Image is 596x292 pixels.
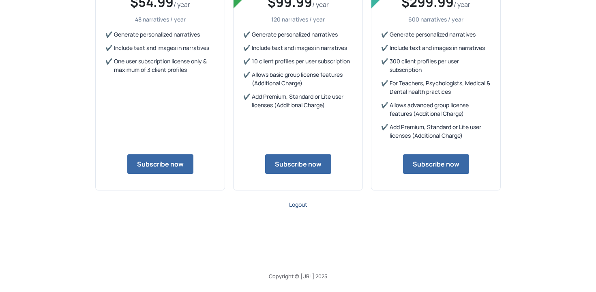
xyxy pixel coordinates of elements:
li: 300 client profiles per user subscription [381,57,491,74]
button: Subscribe now [403,154,469,174]
li: Add Premium, Standard or Lite user licenses (Additional Charge) [381,123,491,140]
li: Add Premium, Standard or Lite user licenses (Additional Charge) [243,92,353,109]
li: Include text and images in narratives [105,43,215,52]
li: Generate personalized narratives [243,30,353,39]
li: Include text and images in narratives [381,43,491,52]
li: Generate personalized narratives [381,30,491,39]
button: Subscribe now [127,154,193,174]
p: 120 narratives / year [243,15,353,24]
li: For Teachers, Psychologists, Medical & Dental health practices [381,79,491,96]
span: Copyright © [URL] 2025 [269,273,327,280]
li: 10 client profiles per user subscription [243,57,353,65]
li: Allows basic group license features (Additional Charge) [243,70,353,87]
button: Subscribe now [265,154,331,174]
a: Logout [289,200,307,209]
p: 48 narratives / year [105,15,215,24]
li: Allows advanced group license features (Additional Charge) [381,101,491,118]
li: Include text and images in narratives [243,43,353,52]
li: One user subscription license only & maximum of 3 client profiles [105,57,215,74]
li: Generate personalized narratives [105,30,215,39]
p: 600 narratives / year [381,15,491,24]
